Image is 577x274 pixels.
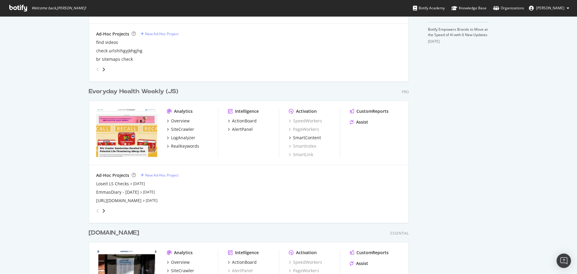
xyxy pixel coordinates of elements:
a: SmartContent [289,135,321,141]
div: Pro [402,89,409,94]
div: Everyday Health Weekly (JS) [89,87,178,96]
div: angle-right [102,66,106,72]
a: Loseit LS Checks [96,181,129,187]
a: Botify Empowers Brands to Move at the Speed of AI with 6 New Updates [428,27,488,37]
span: Welcome back, [PERSON_NAME] ! [32,6,86,11]
a: [DATE] [133,181,145,186]
div: CustomReports [356,108,389,114]
div: Knowledge Base [451,5,487,11]
a: check urlshihgyjkhgjhg [96,48,142,54]
a: CustomReports [350,250,389,256]
div: Organizations [493,5,524,11]
div: Overview [171,259,190,265]
div: Analytics [174,108,193,114]
div: Ad-Hoc Projects [96,172,129,178]
div: Essential [390,231,409,236]
a: SmartIndex [289,143,316,149]
a: SiteCrawler [167,126,194,132]
div: angle-left [94,206,102,216]
div: Activation [296,250,317,256]
a: [DATE] [146,198,157,203]
a: AlertPanel [228,126,253,132]
div: LogAnalyzer [171,135,195,141]
a: CustomReports [350,108,389,114]
div: Intelligence [235,108,259,114]
a: SpeedWorkers [289,118,322,124]
a: Overview [167,118,190,124]
a: SmartLink [289,152,313,158]
a: RealKeywords [167,143,199,149]
img: everydayhealth.com [96,108,157,157]
a: PageWorkers [289,126,319,132]
div: ActionBoard [232,118,257,124]
div: Ad-Hoc Projects [96,31,129,37]
a: EmmasDiary - [DATE] [96,189,139,195]
a: find videos [96,39,118,45]
div: ActionBoard [232,259,257,265]
div: Overview [171,118,190,124]
div: angle-left [94,65,102,74]
a: SiteCrawler [167,268,194,274]
a: New Ad-Hoc Project [141,173,179,178]
div: angle-right [102,208,106,214]
a: [URL][DOMAIN_NAME] [96,198,142,204]
div: AlertPanel [232,126,253,132]
div: Activation [296,108,317,114]
div: RealKeywords [171,143,199,149]
div: SiteCrawler [171,268,194,274]
a: ActionBoard [228,118,257,124]
a: SpeedWorkers [289,259,322,265]
div: Intelligence [235,250,259,256]
a: Everyday Health Weekly (JS) [89,87,181,96]
div: Analytics [174,250,193,256]
div: SiteCrawler [171,126,194,132]
span: Bill Elward [536,5,564,11]
div: CustomReports [356,250,389,256]
a: [DATE] [143,189,155,195]
a: PageWorkers [289,268,319,274]
button: [PERSON_NAME] [524,3,574,13]
a: Assist [350,119,368,125]
div: [DOMAIN_NAME] [89,229,139,237]
a: New Ad-Hoc Project [141,31,179,36]
a: LogAnalyzer [167,135,195,141]
a: br sitemaps check [96,56,133,62]
div: [DATE] [428,39,488,44]
div: Assist [356,260,368,266]
a: ActionBoard [228,259,257,265]
a: Overview [167,259,190,265]
div: Open Intercom Messenger [557,254,571,268]
div: SmartContent [293,135,321,141]
a: AlertPanel [228,268,253,274]
a: [DOMAIN_NAME] [89,229,142,237]
div: Botify Academy [413,5,445,11]
a: Assist [350,260,368,266]
div: Assist [356,119,368,125]
div: New Ad-Hoc Project [145,173,179,178]
div: New Ad-Hoc Project [145,31,179,36]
